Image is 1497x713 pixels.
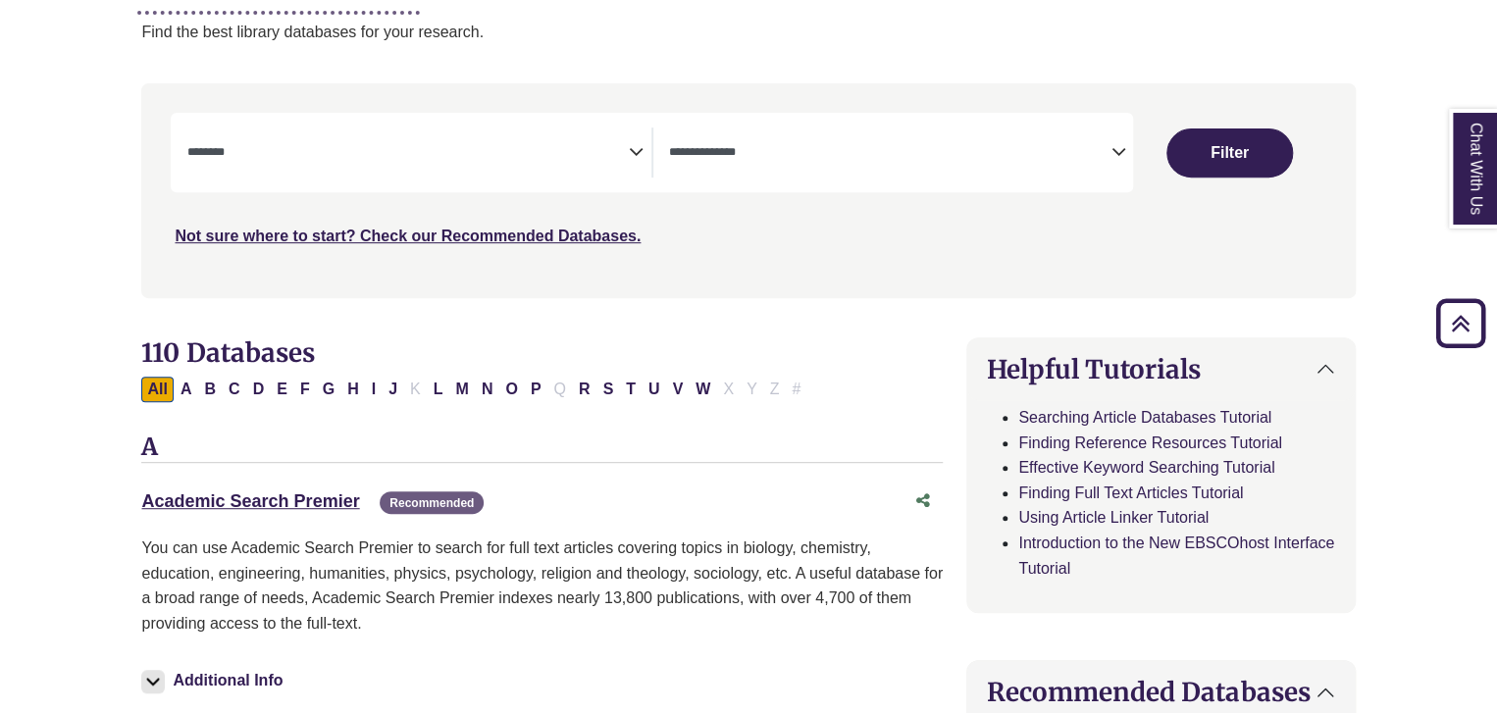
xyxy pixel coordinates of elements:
[596,377,619,402] button: Filter Results S
[141,377,173,402] button: All
[1018,509,1209,526] a: Using Article Linker Tutorial
[903,483,943,520] button: Share this database
[525,377,547,402] button: Filter Results P
[141,20,1355,45] p: Find the best library databases for your research.
[669,146,1110,162] textarea: Search
[141,83,1355,297] nav: Search filters
[247,377,271,402] button: Filter Results D
[476,377,499,402] button: Filter Results N
[317,377,340,402] button: Filter Results G
[223,377,246,402] button: Filter Results C
[186,146,628,162] textarea: Search
[1166,128,1293,178] button: Submit for Search Results
[1018,459,1274,476] a: Effective Keyword Searching Tutorial
[175,228,641,244] a: Not sure where to start? Check our Recommended Databases.
[141,535,943,636] p: You can use Academic Search Premier to search for full text articles covering topics in biology, ...
[428,377,449,402] button: Filter Results L
[198,377,222,402] button: Filter Results B
[690,377,716,402] button: Filter Results W
[643,377,666,402] button: Filter Results U
[620,377,642,402] button: Filter Results T
[141,336,314,369] span: 110 Databases
[1018,434,1282,451] a: Finding Reference Resources Tutorial
[1018,484,1243,501] a: Finding Full Text Articles Tutorial
[383,377,403,402] button: Filter Results J
[141,433,943,463] h3: A
[1018,535,1334,577] a: Introduction to the New EBSCOhost Interface Tutorial
[141,491,359,511] a: Academic Search Premier
[1429,310,1492,336] a: Back to Top
[1018,409,1271,426] a: Searching Article Databases Tutorial
[175,377,198,402] button: Filter Results A
[499,377,523,402] button: Filter Results O
[573,377,596,402] button: Filter Results R
[366,377,382,402] button: Filter Results I
[141,380,808,396] div: Alpha-list to filter by first letter of database name
[666,377,689,402] button: Filter Results V
[141,667,288,694] button: Additional Info
[380,491,484,514] span: Recommended
[449,377,474,402] button: Filter Results M
[341,377,365,402] button: Filter Results H
[294,377,316,402] button: Filter Results F
[271,377,293,402] button: Filter Results E
[967,338,1354,400] button: Helpful Tutorials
